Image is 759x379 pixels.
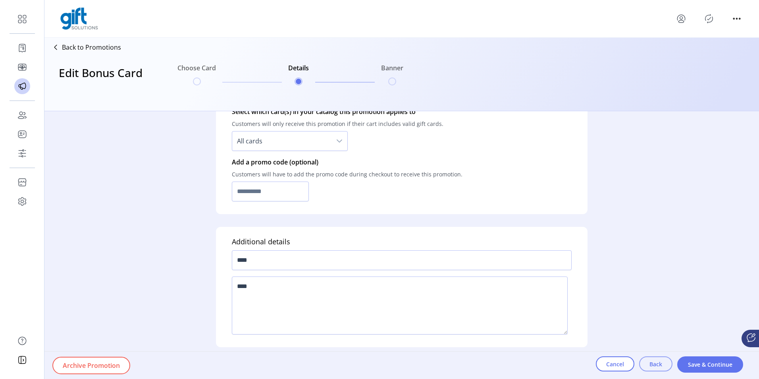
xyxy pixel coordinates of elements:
[596,356,634,371] button: Cancel
[331,131,347,151] div: dropdown trigger
[63,361,120,370] span: Archive Promotion
[59,64,143,97] h3: Edit Bonus Card
[232,131,331,151] span: All cards
[730,12,743,25] button: menu
[232,116,443,131] p: Customers will only receive this promotion if their cart includes valid gift cards.
[232,107,443,116] p: Select which card(s) in your catalog this promotion applies to
[688,360,733,369] span: Save & Continue
[675,12,688,25] button: menu
[677,356,743,373] button: Save & Continue
[288,63,309,77] h6: Details
[232,236,290,247] h5: Additional details
[606,360,624,368] span: Cancel
[649,360,662,368] span: Back
[232,167,462,182] p: Customers will have to add the promo code during checkout to receive this promotion.
[60,8,98,30] img: logo
[62,43,121,52] p: Back to Promotions
[52,357,130,374] button: Archive Promotion
[232,157,462,167] p: Add a promo code (optional)
[703,12,715,25] button: Publisher Panel
[639,356,672,371] button: Back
